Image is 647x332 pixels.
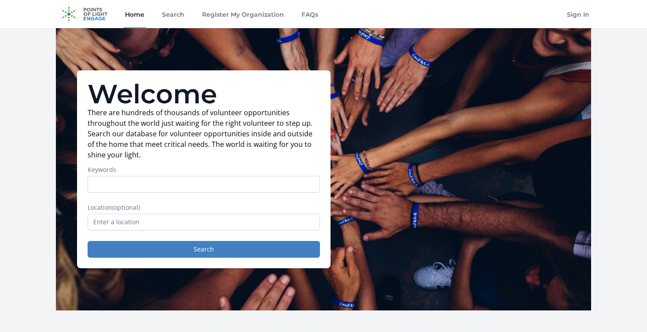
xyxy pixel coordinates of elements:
[88,165,320,174] label: Keywords
[112,203,140,212] span: (optional)
[88,107,320,160] p: There are hundreds of thousands of volunteer opportunities throughout the world just waiting for ...
[88,81,320,107] h1: Welcome
[88,203,320,212] label: Location
[88,241,320,258] button: Search
[88,214,320,230] input: Enter a location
